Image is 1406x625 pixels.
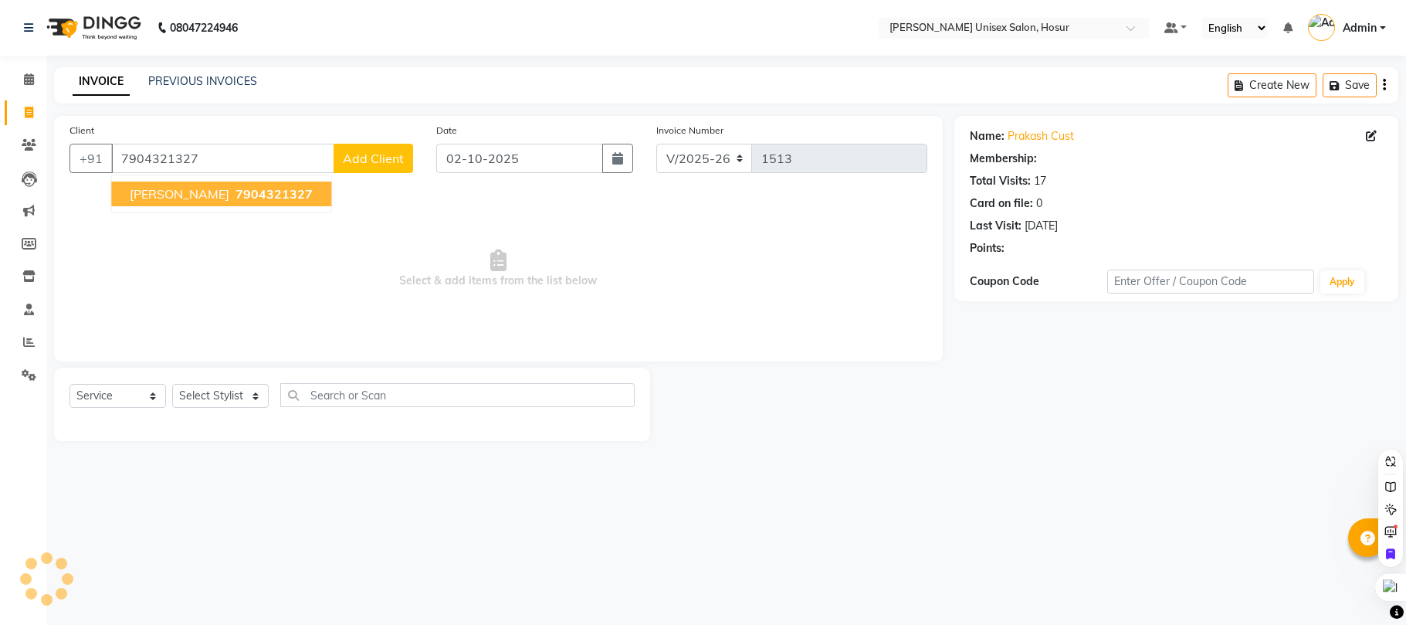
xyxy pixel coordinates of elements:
[970,240,1005,256] div: Points:
[334,144,413,173] button: Add Client
[1228,73,1316,97] button: Create New
[235,186,313,202] span: 7904321327
[970,128,1005,144] div: Name:
[1323,73,1377,97] button: Save
[970,173,1031,189] div: Total Visits:
[39,6,145,49] img: logo
[69,124,94,138] label: Client
[1036,195,1042,212] div: 0
[280,383,635,407] input: Search or Scan
[170,6,238,49] b: 08047224946
[1308,14,1335,41] img: Admin
[1025,218,1058,234] div: [DATE]
[1320,270,1364,294] button: Apply
[1107,270,1314,294] input: Enter Offer / Coupon Code
[970,151,1037,167] div: Membership:
[148,74,257,88] a: PREVIOUS INVOICES
[1034,173,1046,189] div: 17
[656,124,723,138] label: Invoice Number
[970,195,1033,212] div: Card on file:
[69,192,927,346] span: Select & add items from the list below
[436,124,457,138] label: Date
[73,68,130,96] a: INVOICE
[1343,20,1377,36] span: Admin
[343,151,404,166] span: Add Client
[970,273,1107,290] div: Coupon Code
[69,144,113,173] button: +91
[1341,563,1391,610] iframe: chat widget
[1008,128,1074,144] a: Prakash Cust
[970,218,1021,234] div: Last Visit:
[130,186,229,202] span: [PERSON_NAME]
[111,144,334,173] input: Search by Name/Mobile/Email/Code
